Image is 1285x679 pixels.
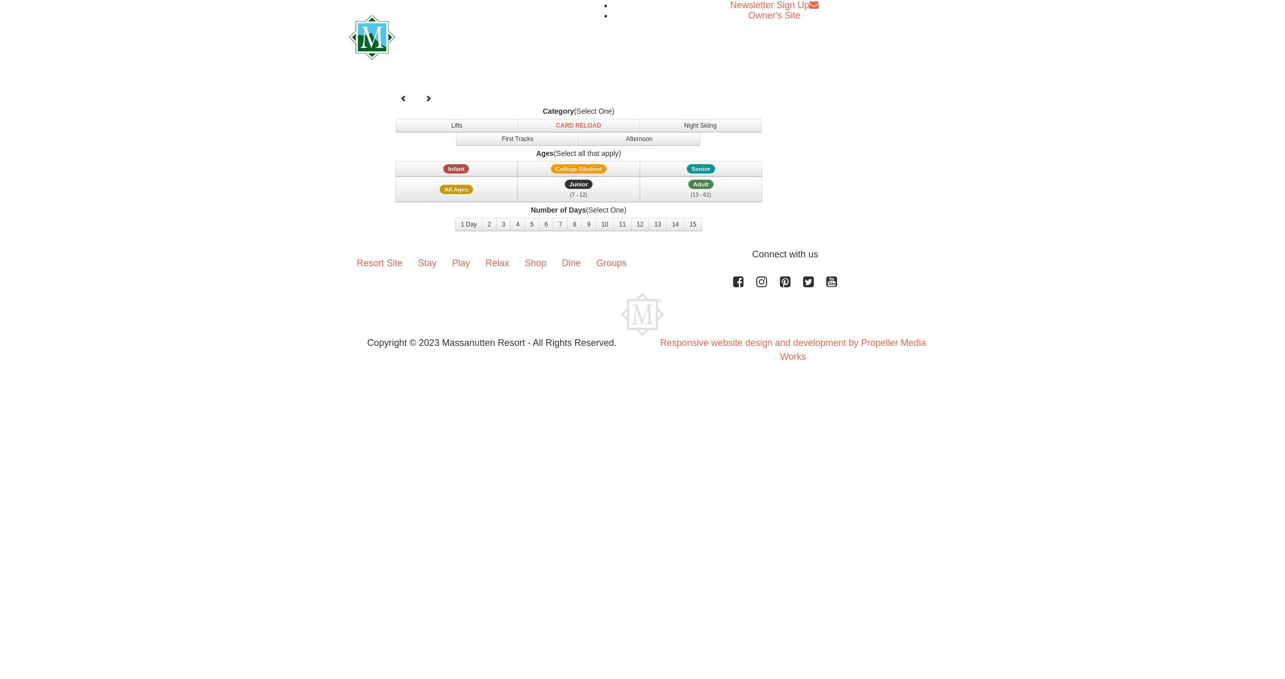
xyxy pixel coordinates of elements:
[749,10,801,21] a: Owner's Site
[393,205,764,215] label: (Select One)
[588,248,634,280] a: Groups
[631,218,649,231] button: 12
[531,206,586,214] strong: Number of Days
[525,218,540,231] button: 5
[688,180,713,189] span: Adult
[524,189,633,200] div: (7 - 12)
[613,218,631,231] button: 11
[660,338,926,362] a: Responsive website design and development by Propeller Media Works
[565,180,593,189] span: Junior
[410,248,444,280] a: Stay
[443,164,469,173] span: Infant
[396,119,518,132] button: Lifts
[456,132,579,146] button: First Tracks
[647,189,756,200] div: (13 - 61)
[349,24,585,48] a: Massanutten Resort
[341,336,642,350] p: Copyright © 2023 Massanutten Resort - All Rights Reserved.
[621,293,664,336] img: Massanutten Resort Logo
[554,248,588,280] a: Dine
[349,15,585,60] img: Massanutten Resort Logo
[687,164,715,173] span: Senior
[517,248,554,280] a: Shop
[582,218,597,231] button: 9
[510,218,525,231] button: 4
[517,177,640,202] button: Junior (7 - 12)
[639,119,762,132] button: Night Skiing
[666,218,684,231] button: 14
[543,107,574,115] strong: Category
[517,119,640,132] button: Card Reload
[393,106,764,116] label: (Select One)
[553,218,568,231] button: 7
[640,177,762,202] button: Adult (13 - 61)
[551,164,606,173] span: College Student
[517,161,640,177] button: College Student
[349,248,410,280] a: Resort Site
[567,218,582,231] button: 8
[684,218,702,231] button: 15
[444,248,478,280] a: Play
[496,218,511,231] button: 3
[455,218,482,231] button: 1 Day
[395,177,518,202] button: All Ages
[478,248,517,280] a: Relax
[539,218,554,231] button: 6
[596,218,614,231] button: 10
[393,148,764,159] label: (Select all that apply)
[536,149,553,158] strong: Ages
[640,161,762,177] button: Senior
[482,218,497,231] button: 2
[349,248,936,262] p: Connect with us
[578,132,701,146] button: Afternoon
[440,185,473,194] span: All Ages
[649,218,667,231] button: 13
[395,161,518,177] button: Infant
